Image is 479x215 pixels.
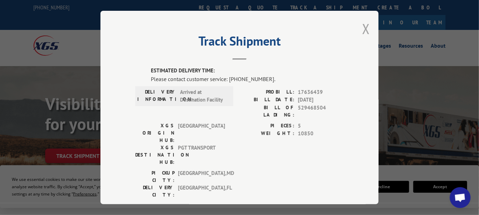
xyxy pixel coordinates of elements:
[298,122,344,130] span: 5
[362,19,370,38] button: Close modal
[298,104,344,118] span: 529468504
[137,88,177,104] label: DELIVERY INFORMATION:
[151,74,344,83] div: Please contact customer service: [PHONE_NUMBER].
[239,130,294,138] label: WEIGHT:
[298,96,344,104] span: [DATE]
[135,144,174,166] label: XGS DESTINATION HUB:
[178,169,225,184] span: [GEOGRAPHIC_DATA] , MD
[298,88,344,96] span: 17636439
[450,187,471,208] div: Open chat
[239,104,294,118] label: BILL OF LADING:
[135,36,344,49] h2: Track Shipment
[239,122,294,130] label: PIECES:
[239,88,294,96] label: PROBILL:
[178,144,225,166] span: PGT TRANSPORT
[239,96,294,104] label: BILL DATE:
[298,130,344,138] span: 10850
[135,184,174,198] label: DELIVERY CITY:
[178,122,225,144] span: [GEOGRAPHIC_DATA]
[151,67,344,75] label: ESTIMATED DELIVERY TIME:
[178,184,225,198] span: [GEOGRAPHIC_DATA] , FL
[180,88,227,104] span: Arrived at Destination Facility
[135,169,174,184] label: PICKUP CITY:
[135,122,174,144] label: XGS ORIGIN HUB:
